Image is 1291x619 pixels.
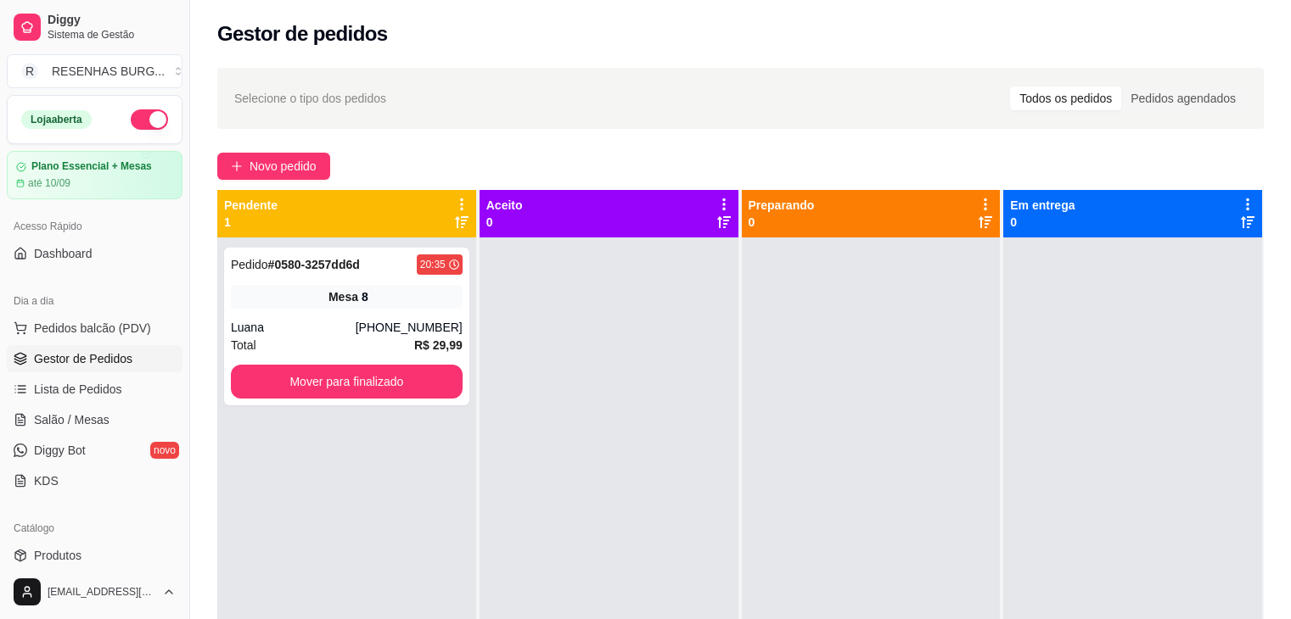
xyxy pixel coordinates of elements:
[21,63,38,80] span: R
[7,345,182,372] a: Gestor de Pedidos
[420,258,446,271] div: 20:35
[217,20,388,47] h2: Gestor de pedidos
[34,442,86,459] span: Diggy Bot
[231,319,356,336] div: Luana
[7,376,182,403] a: Lista de Pedidos
[7,315,182,342] button: Pedidos balcão (PDV)
[250,157,317,176] span: Novo pedido
[48,28,176,42] span: Sistema de Gestão
[34,320,151,337] span: Pedidos balcão (PDV)
[34,472,59,489] span: KDS
[7,213,182,240] div: Acesso Rápido
[7,287,182,315] div: Dia a dia
[34,411,109,428] span: Salão / Mesas
[231,160,243,172] span: plus
[362,288,368,305] div: 8
[217,153,330,180] button: Novo pedido
[7,54,182,88] button: Select a team
[224,214,278,231] p: 1
[224,197,278,214] p: Pendente
[7,467,182,494] a: KDS
[1121,86,1245,110] div: Pedidos agendados
[7,515,182,542] div: Catálogo
[34,381,122,398] span: Lista de Pedidos
[34,350,132,367] span: Gestor de Pedidos
[7,437,182,464] a: Diggy Botnovo
[31,160,152,173] article: Plano Essencial + Mesas
[749,197,815,214] p: Preparando
[28,176,70,190] article: até 10/09
[7,406,182,433] a: Salão / Mesas
[7,240,182,267] a: Dashboard
[328,288,358,305] span: Mesa
[356,319,463,336] div: [PHONE_NUMBER]
[1010,86,1121,110] div: Todos os pedidos
[48,585,155,599] span: [EMAIL_ADDRESS][DOMAIN_NAME]
[231,336,256,354] span: Total
[234,89,386,108] span: Selecione o tipo dos pedidos
[1010,197,1075,214] p: Em entrega
[749,214,815,231] p: 0
[414,338,463,352] strong: R$ 29,99
[486,214,523,231] p: 0
[48,13,176,28] span: Diggy
[486,197,523,214] p: Aceito
[231,365,463,399] button: Mover para finalizado
[34,547,81,564] span: Produtos
[21,110,92,129] div: Loja aberta
[34,245,93,262] span: Dashboard
[231,258,268,271] span: Pedido
[131,109,168,130] button: Alterar Status
[1010,214,1075,231] p: 0
[52,63,165,80] div: RESENHAS BURG ...
[7,572,182,612] button: [EMAIL_ADDRESS][DOMAIN_NAME]
[7,151,182,199] a: Plano Essencial + Mesasaté 10/09
[268,258,360,271] strong: # 0580-3257dd6d
[7,542,182,569] a: Produtos
[7,7,182,47] a: DiggySistema de Gestão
